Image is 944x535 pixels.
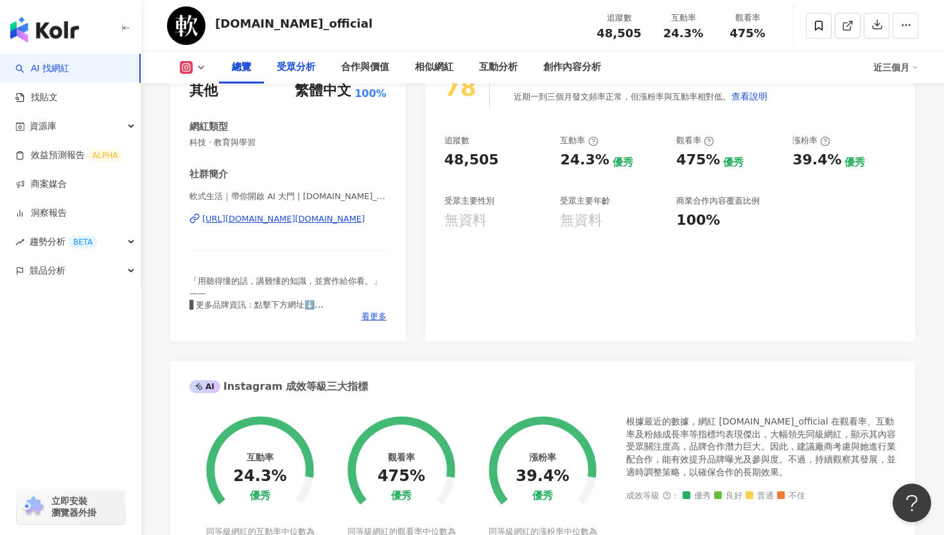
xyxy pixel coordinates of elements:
[844,155,865,170] div: 優秀
[232,60,251,75] div: 總覽
[21,496,46,517] img: chrome extension
[444,135,469,146] div: 追蹤數
[15,62,69,75] a: searchAI 找網紅
[659,12,708,24] div: 互動率
[597,26,641,40] span: 48,505
[731,83,768,109] button: 查看說明
[746,491,774,501] span: 普通
[893,484,931,522] iframe: Help Scout Beacon - Open
[595,12,643,24] div: 追蹤數
[167,6,205,45] img: KOL Avatar
[626,491,896,501] div: 成效等級 ：
[613,155,633,170] div: 優秀
[202,213,365,225] div: [URL][DOMAIN_NAME][DOMAIN_NAME]
[10,17,79,42] img: logo
[15,207,67,220] a: 洞察報告
[676,135,714,146] div: 觀看率
[560,150,609,170] div: 24.3%
[189,276,383,321] span: 「用聽得懂的話，講難懂的知識，並實作給你看。」 —— ▋更多品牌資訊：點擊下方網址⬇️ ▋聯繫方式：[EMAIL_ADDRESS][DOMAIN_NAME]
[663,27,703,40] span: 24.3%
[543,60,601,75] div: 創作內容分析
[215,15,372,31] div: [DOMAIN_NAME]_official
[30,112,57,141] span: 資源庫
[189,168,228,181] div: 社群簡介
[68,236,98,249] div: BETA
[560,195,610,207] div: 受眾主要年齡
[683,491,711,501] span: 優秀
[250,490,270,502] div: 優秀
[362,311,387,322] span: 看更多
[189,81,218,101] div: 其他
[560,135,598,146] div: 互動率
[15,91,58,104] a: 找貼文
[189,137,387,148] span: 科技 · 教育與學習
[532,490,553,502] div: 優秀
[189,380,220,393] div: AI
[354,87,386,101] span: 100%
[676,150,720,170] div: 475%
[15,178,67,191] a: 商案媒合
[277,60,315,75] div: 受眾分析
[388,452,415,462] div: 觀看率
[731,91,767,101] span: 查看說明
[391,490,412,502] div: 優秀
[792,150,841,170] div: 39.4%
[560,211,602,231] div: 無資料
[777,491,805,501] span: 不佳
[444,150,499,170] div: 48,505
[444,75,476,101] div: 78
[714,491,742,501] span: 良好
[626,416,896,478] div: 根據最近的數據，網紅 [DOMAIN_NAME]_official 在觀看率、互動率及粉絲成長率等指標均表現傑出，大幅領先同級網紅，顯示其內容受眾關注度高，品牌合作潛力巨大。因此，建議廠商考慮與...
[189,380,368,394] div: Instagram 成效等級三大指標
[723,155,744,170] div: 優秀
[30,256,66,285] span: 競品分析
[723,12,772,24] div: 觀看率
[444,211,487,231] div: 無資料
[792,135,830,146] div: 漲粉率
[17,489,125,524] a: chrome extension立即安裝 瀏覽器外掛
[516,468,569,486] div: 39.4%
[676,195,760,207] div: 商業合作內容覆蓋比例
[514,83,768,109] div: 近期一到三個月發文頻率正常，但漲粉率與互動率相對低。
[873,57,918,78] div: 近三個月
[341,60,389,75] div: 合作與價值
[730,27,765,40] span: 475%
[189,191,387,202] span: 軟式生活｜帶你開啟 AI 大門 | [DOMAIN_NAME]_official
[247,452,274,462] div: 互動率
[233,468,286,486] div: 24.3%
[444,195,494,207] div: 受眾主要性別
[415,60,453,75] div: 相似網紅
[30,227,98,256] span: 趨勢分析
[15,149,123,162] a: 效益預測報告ALPHA
[15,238,24,247] span: rise
[378,468,425,486] div: 475%
[189,120,228,134] div: 網紅類型
[189,213,387,225] a: [URL][DOMAIN_NAME][DOMAIN_NAME]
[51,495,96,518] span: 立即安裝 瀏覽器外掛
[295,81,351,101] div: 繁體中文
[676,211,720,231] div: 100%
[479,60,518,75] div: 互動分析
[529,452,556,462] div: 漲粉率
